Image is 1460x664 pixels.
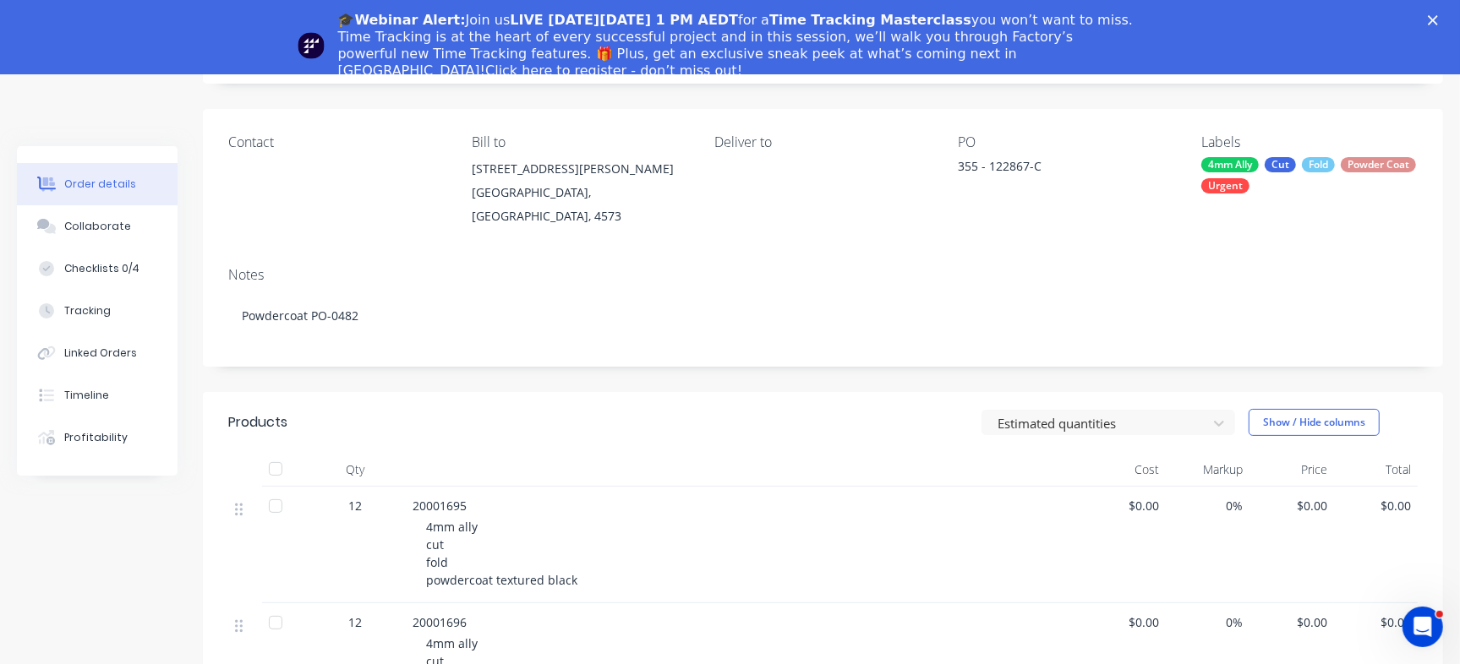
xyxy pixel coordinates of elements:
button: Linked Orders [17,332,178,374]
span: $0.00 [1341,613,1411,631]
div: Markup [1166,453,1249,487]
div: Powder Coat [1341,157,1416,172]
span: 4mm ally cut fold powdercoat textured black [426,519,577,588]
span: 20001695 [413,498,467,514]
span: $0.00 [1257,613,1327,631]
span: 12 [348,497,362,514]
span: $0.00 [1089,497,1159,514]
span: $0.00 [1089,613,1159,631]
div: Tracking [64,303,111,318]
div: Price [1250,453,1334,487]
div: Labels [1201,134,1418,150]
span: 0% [1173,613,1243,631]
span: 12 [348,613,362,631]
div: Contact [228,134,445,150]
button: Checklists 0/4 [17,248,178,290]
div: [STREET_ADDRESS][PERSON_NAME][GEOGRAPHIC_DATA], [GEOGRAPHIC_DATA], 4573 [472,157,688,228]
div: Collaborate [64,219,131,234]
div: Urgent [1201,178,1249,193]
b: 🎓Webinar Alert: [338,12,466,28]
b: LIVE [DATE][DATE] 1 PM AEDT [510,12,738,28]
button: Order details [17,163,178,205]
div: Cut [1265,157,1296,172]
div: Powdercoat PO-0482 [228,290,1418,341]
div: 355 - 122867-C [958,157,1169,181]
div: Deliver to [715,134,932,150]
div: Notes [228,267,1418,283]
div: Bill to [472,134,688,150]
div: Profitability [64,430,128,445]
div: Total [1334,453,1418,487]
button: Timeline [17,374,178,416]
img: Profile image for Team [298,32,325,59]
button: Tracking [17,290,178,332]
div: Fold [1302,157,1335,172]
a: Click here to register - don’t miss out! [485,63,742,79]
div: [GEOGRAPHIC_DATA], [GEOGRAPHIC_DATA], 4573 [472,181,688,228]
button: Collaborate [17,205,178,248]
span: $0.00 [1341,497,1411,514]
div: PO [958,134,1174,150]
span: $0.00 [1257,497,1327,514]
div: [STREET_ADDRESS][PERSON_NAME] [472,157,688,181]
iframe: Intercom live chat [1403,607,1443,647]
div: Cost [1082,453,1166,487]
span: 20001696 [413,614,467,630]
b: Time Tracking Masterclass [769,12,971,28]
span: 0% [1173,497,1243,514]
div: Products [228,412,287,433]
button: Profitability [17,416,178,459]
div: 4mm Ally [1201,157,1259,172]
div: Checklists 0/4 [64,261,139,276]
div: Join us for a you won’t want to miss. Time Tracking is at the heart of every successful project a... [338,12,1136,79]
div: Order details [64,177,136,192]
div: Timeline [64,388,109,403]
div: Qty [304,453,406,487]
div: Close [1428,15,1445,25]
button: Show / Hide columns [1249,409,1380,436]
div: Linked Orders [64,346,137,361]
